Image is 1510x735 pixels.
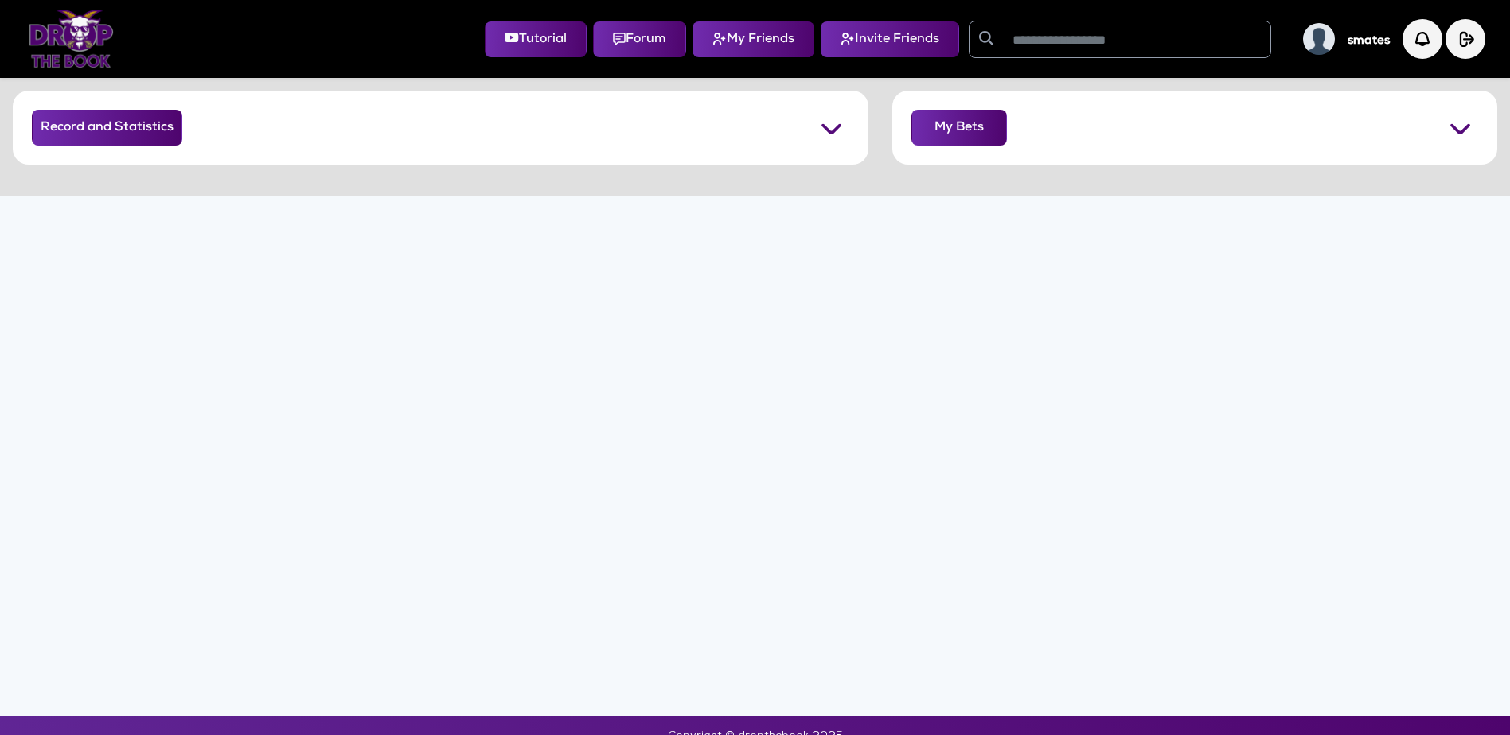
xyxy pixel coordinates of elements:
img: Logo [29,10,114,68]
button: Invite Friends [821,21,959,57]
button: Record and Statistics [32,110,182,146]
button: My Bets [911,110,1007,146]
button: My Friends [693,21,814,57]
button: Tutorial [485,21,587,57]
img: Notification [1403,19,1442,59]
button: Forum [593,21,686,57]
h5: smates [1348,34,1390,49]
img: User [1303,23,1335,55]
